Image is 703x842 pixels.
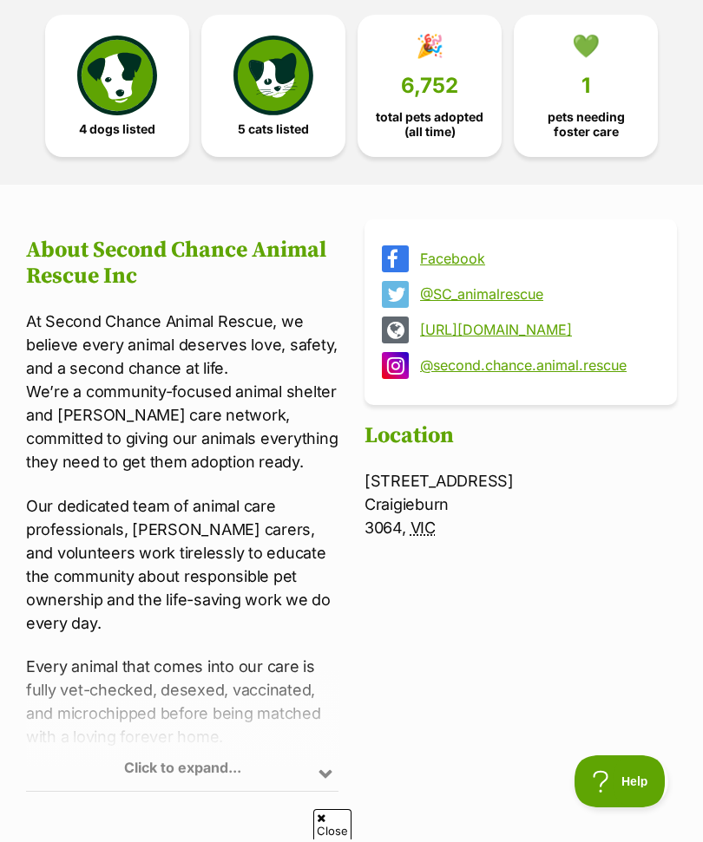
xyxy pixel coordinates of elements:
[401,74,458,98] span: 6,752
[365,472,514,490] span: [STREET_ADDRESS]
[575,755,668,807] iframe: Help Scout Beacon - Open
[26,310,338,473] p: At Second Chance Animal Rescue, we believe every animal deserves love, safety, and a second chanc...
[365,495,449,513] span: Craigieburn
[238,122,309,136] span: 5 cats listed
[26,238,338,290] h2: About Second Chance Animal Rescue Inc
[26,656,338,791] div: Click to expand...
[514,15,658,157] a: 💚 1 pets needing foster care
[201,15,345,157] a: 5 cats listed
[420,322,653,337] a: [URL][DOMAIN_NAME]
[529,110,643,138] span: pets needing foster care
[365,519,406,537] span: 3064,
[372,110,487,138] span: total pets adopted (all time)
[77,36,157,115] img: petrescue-icon-eee76f85a60ef55c4a1927667547b313a7c0e82042636edf73dce9c88f694885.svg
[26,655,338,748] p: Every animal that comes into our care is fully vet-checked, desexed, vaccinated, and microchipped...
[416,33,443,59] div: 🎉
[45,15,189,157] a: 4 dogs listed
[581,74,590,98] span: 1
[26,494,338,635] p: Our dedicated team of animal care professionals, [PERSON_NAME] carers, and volunteers work tirele...
[365,423,677,449] h2: Location
[420,251,653,266] a: Facebook
[358,15,502,157] a: 🎉 6,752 total pets adopted (all time)
[572,33,600,59] div: 💚
[411,519,436,537] abbr: Victoria
[313,809,351,839] span: Close
[79,122,155,136] span: 4 dogs listed
[420,286,653,302] a: @SC_animalrescue
[420,357,653,373] a: @second.chance.animal.rescue
[233,36,313,115] img: cat-icon-068c71abf8fe30c970a85cd354bc8e23425d12f6e8612795f06af48be43a487a.svg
